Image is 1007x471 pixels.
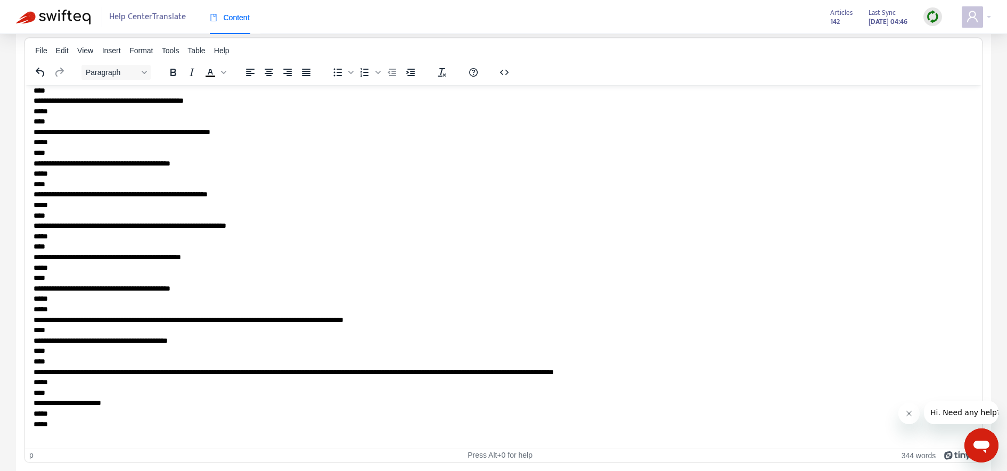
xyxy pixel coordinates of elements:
button: Justify [297,65,315,80]
iframe: Rich Text Area [25,85,982,449]
button: Align left [241,65,259,80]
button: Clear formatting [433,65,451,80]
button: Decrease indent [383,65,401,80]
img: Swifteq [16,10,91,24]
span: Table [187,46,205,55]
span: Help Center Translate [109,7,186,27]
span: Last Sync [869,7,896,19]
button: Block Paragraph [81,65,151,80]
button: Help [464,65,482,80]
strong: 142 [830,16,840,28]
span: user [966,10,979,23]
span: Tools [162,46,179,55]
iframe: Message from company [924,401,998,424]
span: File [35,46,47,55]
button: Undo [31,65,50,80]
span: Insert [102,46,121,55]
div: Press Alt+0 for help [343,451,657,460]
span: Paragraph [86,68,138,77]
button: Redo [50,65,68,80]
img: sync.dc5367851b00ba804db3.png [926,10,939,23]
a: Powered by Tiny [944,451,971,459]
span: Content [210,13,250,22]
iframe: Button to launch messaging window [964,428,998,462]
span: Hi. Need any help? [6,7,77,16]
span: Articles [830,7,853,19]
div: Bullet list [329,65,355,80]
div: Text color Black [201,65,228,80]
span: book [210,14,217,21]
span: View [77,46,93,55]
strong: [DATE] 04:46 [869,16,907,28]
span: Edit [56,46,69,55]
button: Align right [279,65,297,80]
span: Format [129,46,153,55]
span: Help [214,46,230,55]
div: Numbered list [356,65,382,80]
button: Italic [183,65,201,80]
iframe: Close message [898,403,920,424]
button: Bold [164,65,182,80]
div: p [29,451,34,460]
button: Align center [260,65,278,80]
button: 344 words [902,451,936,460]
button: Increase indent [402,65,420,80]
